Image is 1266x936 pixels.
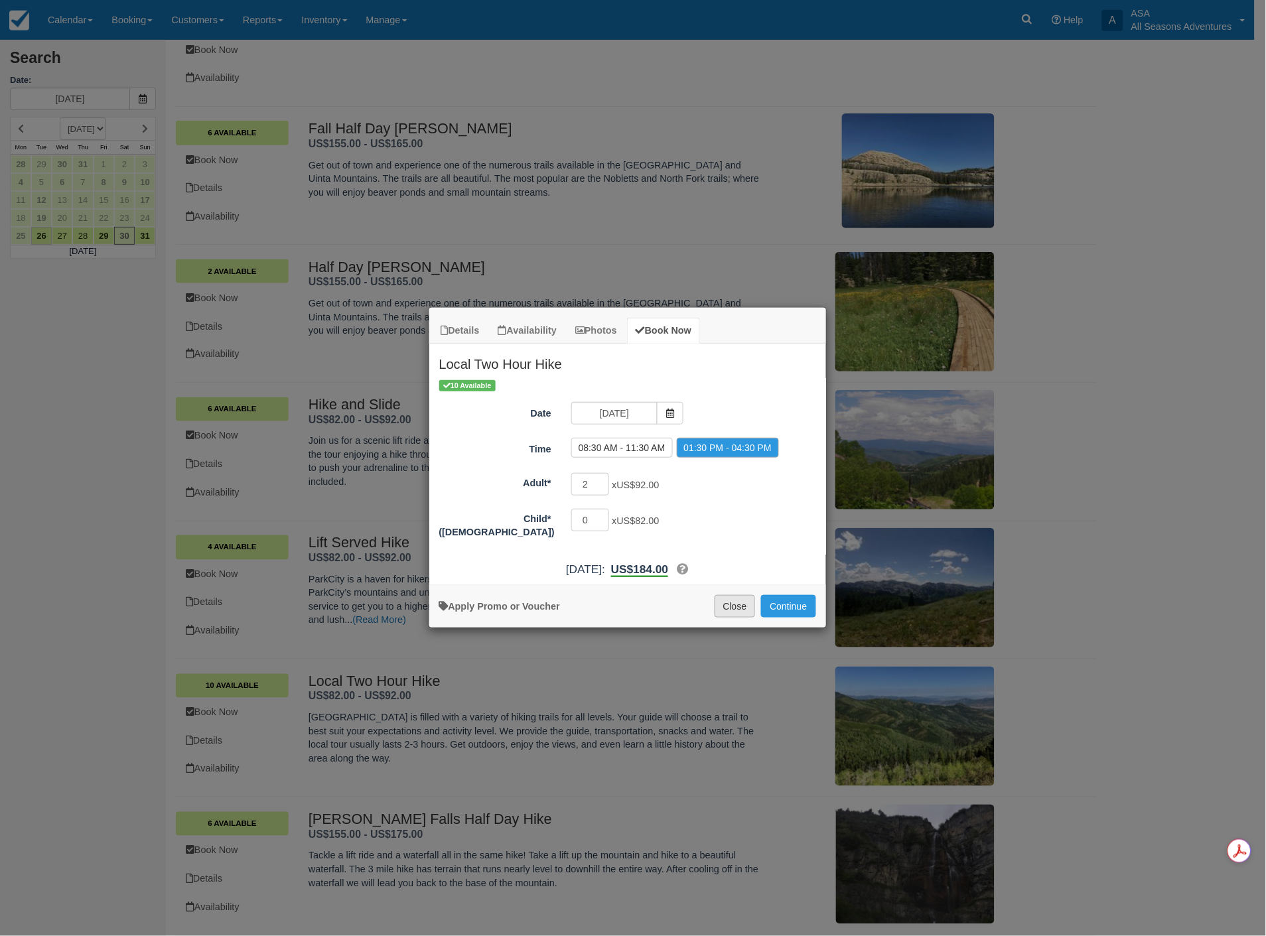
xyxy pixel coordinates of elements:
label: Date [429,402,561,421]
button: Close [715,595,756,618]
span: US$184.00 [611,563,668,576]
label: Time [429,438,561,456]
span: US$82.00 [617,515,660,526]
label: Adult* [429,472,561,490]
button: Add to Booking [761,595,815,618]
a: Photos [567,318,626,344]
div: Item Modal [429,344,826,578]
div: [DATE]: [429,561,826,578]
a: Apply Voucher [439,601,560,612]
input: Child*(12 to 4 years old) [571,509,610,531]
a: Details [433,318,488,344]
span: x [612,480,659,490]
span: 10 Available [439,380,496,391]
span: US$92.00 [617,480,660,490]
a: Book Now [627,318,700,344]
label: 08:30 AM - 11:30 AM [571,438,673,458]
span: x [612,515,659,526]
label: Child*(12 to 4 years old) [429,507,561,539]
input: Adult* [571,473,610,496]
label: 01:30 PM - 04:30 PM [677,438,779,458]
a: Availability [490,318,565,344]
h2: Local Two Hour Hike [429,344,826,378]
